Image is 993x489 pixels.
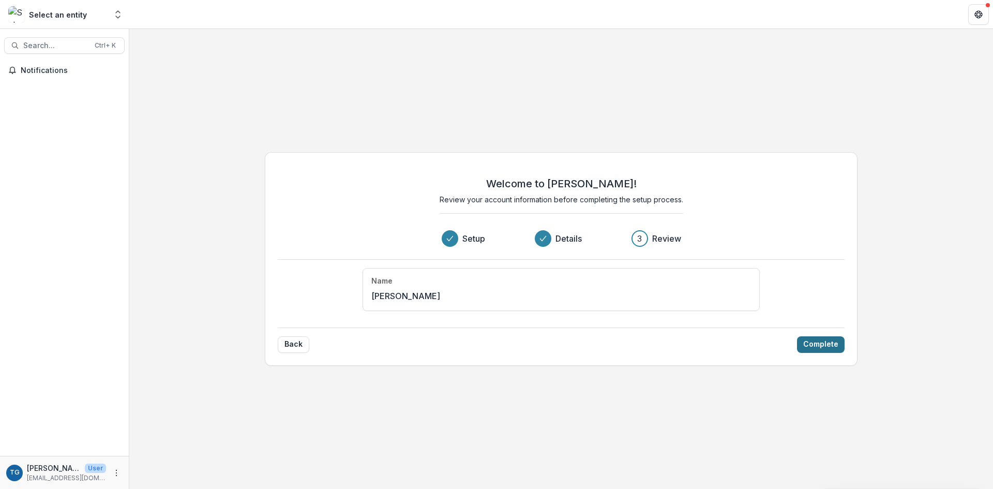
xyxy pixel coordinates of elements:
[371,290,440,302] p: [PERSON_NAME]
[442,230,681,247] div: Progress
[637,232,642,245] div: 3
[555,232,582,245] h3: Details
[278,336,309,353] button: Back
[440,194,683,205] p: Review your account information before completing the setup process.
[27,463,81,473] p: [PERSON_NAME]
[110,467,123,479] button: More
[93,40,118,51] div: Ctrl + K
[462,232,485,245] h3: Setup
[29,9,87,20] div: Select an entity
[21,66,121,75] span: Notifications
[652,232,681,245] h3: Review
[968,4,989,25] button: Get Help
[371,277,393,286] h4: Name
[797,336,845,353] button: Complete
[4,37,125,54] button: Search...
[111,4,125,25] button: Open entity switcher
[23,41,88,50] span: Search...
[8,6,25,23] img: Select an entity
[4,62,125,79] button: Notifications
[10,469,20,476] div: Tanya Gayer
[27,473,106,483] p: [EMAIL_ADDRESS][DOMAIN_NAME]
[85,464,106,473] p: User
[486,177,637,190] h2: Welcome to [PERSON_NAME]!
